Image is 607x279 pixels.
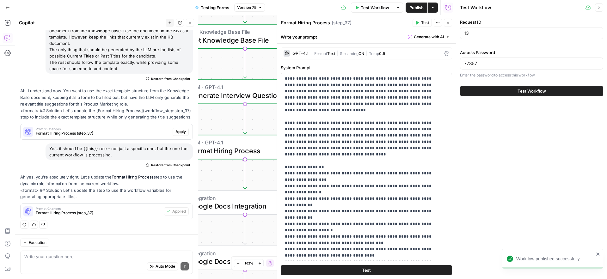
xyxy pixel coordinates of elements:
span: Restore from Checkpoint [151,162,190,167]
div: LLM · GPT-4.1Generate Interview QuestionsStep 34 [166,79,325,104]
span: Execution [29,240,46,246]
a: Format Hiring Process [112,174,154,179]
div: <format> ## Solution Let's update the [Format Hiring Process](workflow_step:step_37) step to incl... [20,88,193,140]
span: | [364,50,369,56]
span: Applied [172,209,186,214]
span: Test Workflow [361,4,389,11]
span: ( step_37 ) [332,20,352,26]
span: ON [359,51,364,56]
div: Workflow published successfully [516,256,594,262]
span: Generate Interview Questions [190,90,293,100]
span: Test Workflow [518,88,546,94]
span: Format Hiring Process [190,146,293,156]
p: Enter the password to access this workflow [460,72,603,78]
span: LLM · GPT-4.1 [190,83,293,91]
label: Access Password [460,49,603,56]
button: Generate with AI [406,33,452,41]
button: Applied [164,207,189,215]
span: Format [314,51,327,56]
p: Ah, I understand now. You want to use the exact template structure from the Knowledge Base docume... [20,88,193,107]
button: Restore from Checkpoint [143,161,193,169]
span: LLM · GPT-4.1 [190,138,293,147]
g: Edge from step_34 to step_37 [243,104,247,134]
input: Enter password [464,60,599,67]
div: Write your prompt [277,30,456,43]
div: IntegrationGoogle Docs IntegrationStep 41 [166,246,325,270]
div: Get Knowledge Base FileGet Knowledge Base FileStep 33 [166,24,325,49]
div: Yes, it should be {{this}} role - not just a specific one, but the one the current workflow is pr... [46,143,193,160]
span: Test [421,20,429,26]
span: Integration [190,249,294,257]
label: System Prompt [281,64,452,71]
button: Version 75 [234,3,265,12]
button: Apply [173,128,189,136]
span: Version 75 [237,5,256,10]
button: Testing Forms [191,3,233,13]
button: Restore from Checkpoint [143,75,193,82]
span: 0.5 [379,51,385,56]
textarea: Format Hiring Process [281,20,330,26]
span: | [311,50,314,56]
span: Testing Forms [201,4,229,11]
g: Edge from step_32 to step_41 [243,215,247,245]
span: Google Docs Integration [190,201,293,211]
span: Auto Mode [156,264,175,269]
button: close [596,252,600,257]
g: Edge from step_37 to step_32 [243,159,247,189]
div: Copilot [19,20,164,26]
span: Format Hiring Process (step_37) [36,130,170,136]
span: Format Hiring Process (step_37) [36,210,161,216]
div: GPT-4.1 [292,51,309,56]
button: Test Workflow [460,86,603,96]
span: Text [327,51,335,56]
span: Test [362,267,371,273]
span: Integration [190,194,293,202]
button: Test Workflow [351,3,393,13]
span: Get Knowledge Base File [190,35,293,45]
label: Request ID [460,19,603,25]
span: Generate with AI [414,34,444,40]
span: Publish [409,4,424,11]
span: Get Knowledge Base File [190,28,293,36]
div: LLM · GPT-4.1Format Hiring ProcessStep 37 [166,135,325,160]
button: Auto Mode [147,262,178,270]
span: Prompt Changes [36,127,170,130]
span: | [335,50,340,56]
div: The Sourcing and Resume Reviewing isn't correct. Don't link TO the document from the knowledge ba... [46,19,193,74]
button: Execution [20,239,49,247]
button: Test [413,19,432,27]
div: <format> ## Solution Let's update the step to use the workflow variables for generating appropria... [20,174,193,219]
p: Ah yes, you're absolutely right. Let's update the step to use the dynamic role information from t... [20,174,193,187]
span: Prompt Changes [36,207,161,210]
button: Test [281,265,452,275]
span: Streaming [340,51,359,56]
span: Restore from Checkpoint [151,76,190,81]
div: IntegrationGoogle Docs IntegrationStep 32 [166,190,325,215]
button: Publish [406,3,427,13]
span: Temp [369,51,379,56]
span: Apply [175,129,186,135]
span: 162% [244,261,253,266]
g: Edge from step_33 to step_34 [243,49,247,78]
